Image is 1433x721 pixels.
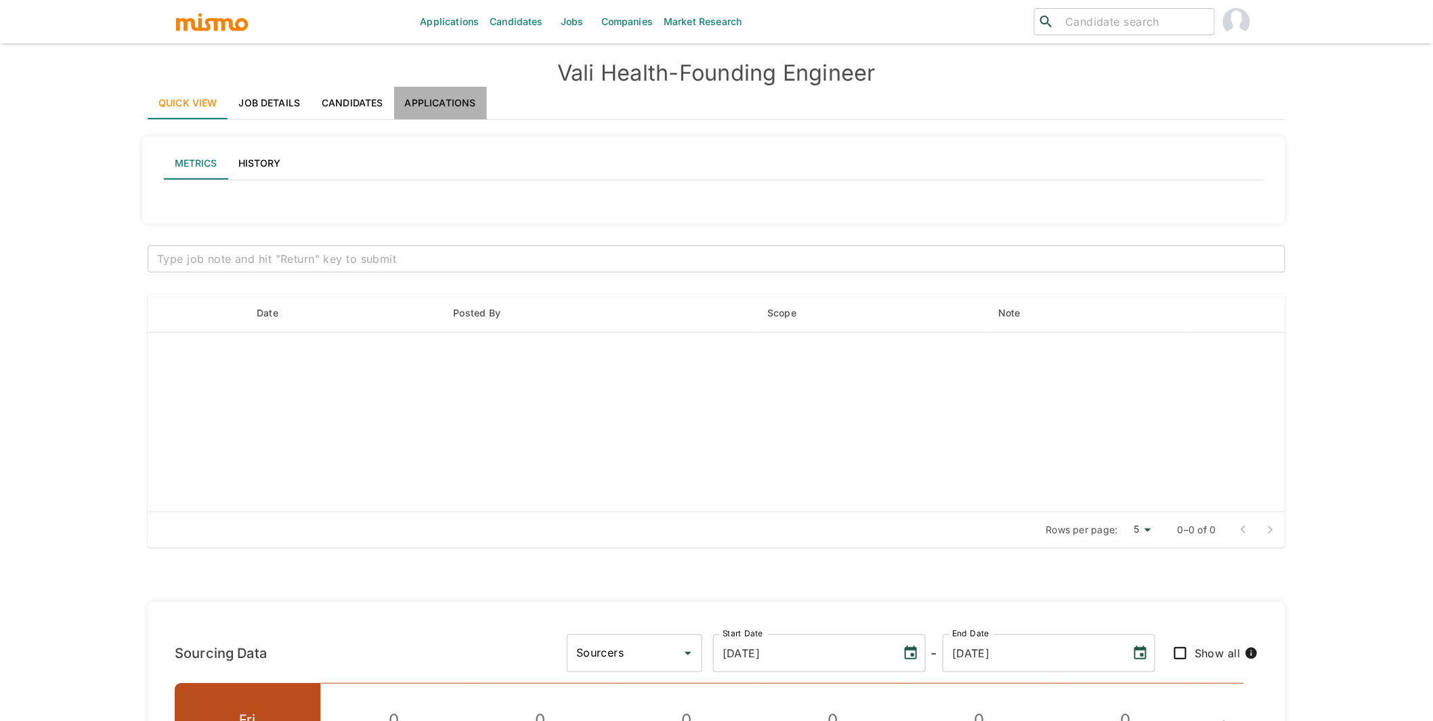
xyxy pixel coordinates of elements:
input: Candidate search [1060,12,1209,31]
button: Choose date, selected date is Sep 27, 2025 [897,640,924,667]
p: 0–0 of 0 [1178,523,1216,537]
button: History [228,147,291,180]
a: Job Details [228,87,312,119]
table: enhanced table [148,294,1285,512]
a: Candidates [311,87,394,119]
svg: When checked, all metrics, including those with zero values, will be displayed. [1245,646,1258,660]
th: Posted By [442,294,756,333]
h4: Vali Health - Founding Engineer [148,60,1285,87]
th: Date [246,294,442,333]
button: Open [679,644,698,663]
input: MM/DD/YYYY [713,634,892,672]
img: Carmen Vilachá [1223,8,1250,35]
th: Note [987,294,1187,333]
th: Scope [756,294,987,333]
h6: Sourcing Data [175,642,267,664]
div: lab API tabs example [164,147,1264,180]
input: MM/DD/YYYY [943,634,1121,672]
div: 5 [1124,520,1156,539]
a: Applications [394,87,487,119]
img: logo [175,12,249,32]
h6: - [931,642,937,664]
p: Rows per page: [1046,523,1119,537]
a: Quick View [148,87,228,119]
label: Start Date [723,628,763,640]
span: Show all [1195,644,1241,663]
button: Choose date, selected date is Oct 3, 2025 [1127,640,1154,667]
button: Metrics [164,147,228,180]
label: End Date [952,628,989,640]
